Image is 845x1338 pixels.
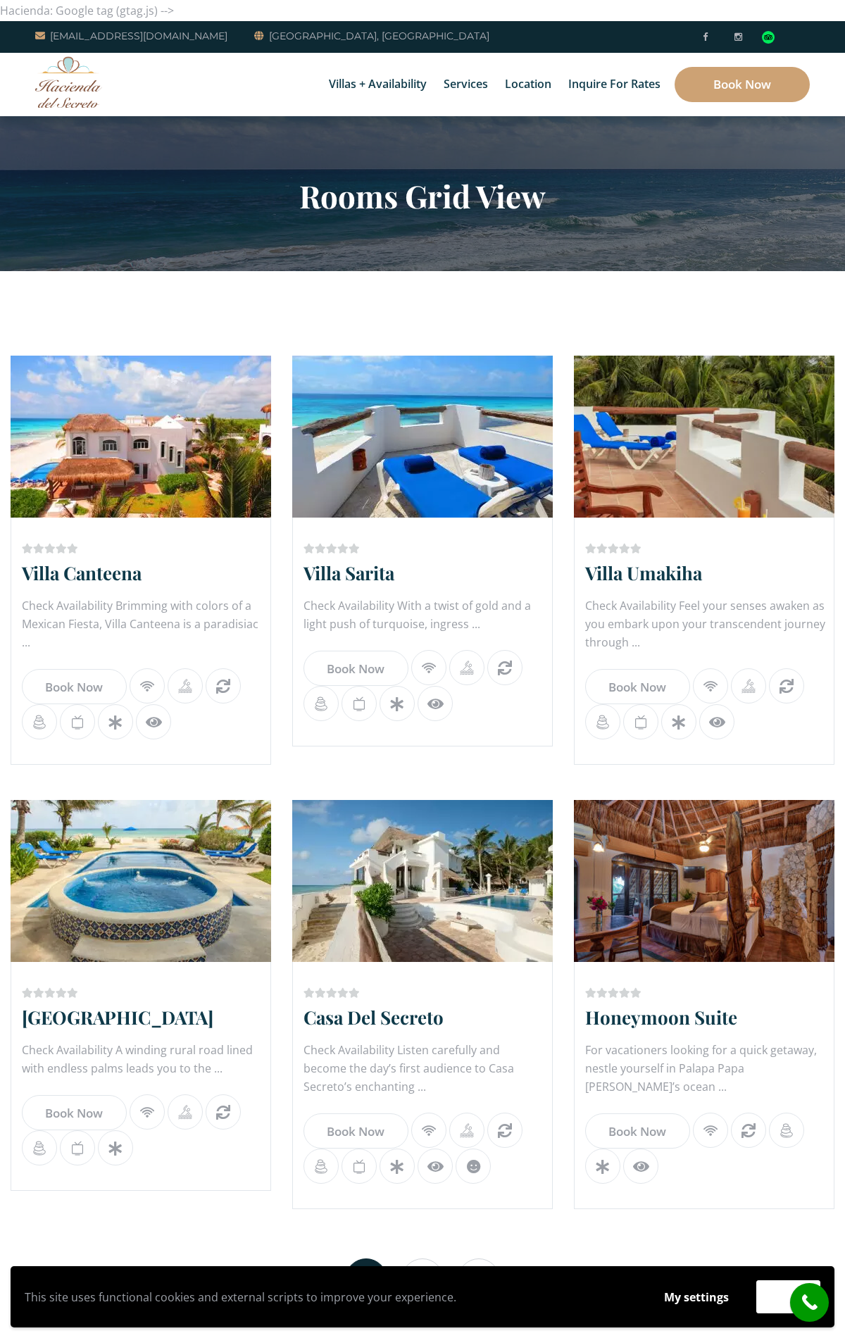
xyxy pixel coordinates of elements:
[22,1095,127,1130] a: Book Now
[25,1287,637,1308] p: This site uses functional cookies and external scripts to improve your experience.
[585,596,827,651] div: Check Availability Feel your senses awaken as you embark upon your transcendent journey through ...
[675,67,810,102] a: Book Now
[401,1258,444,1301] a: 2
[561,53,668,116] a: Inquire for Rates
[22,1041,263,1077] div: Check Availability A winding rural road lined with endless palms leads you to the ...
[756,1280,820,1313] button: Accept
[585,1041,827,1096] div: For vacationers looking for a quick getaway, nestle yourself in Palapa Papa [PERSON_NAME]’s ocean...
[303,1113,408,1149] a: Book Now
[585,1005,737,1030] a: Honeymoon Suite
[254,27,489,44] a: [GEOGRAPHIC_DATA], [GEOGRAPHIC_DATA]
[585,561,702,585] a: Villa Umakiha
[35,27,227,44] a: [EMAIL_ADDRESS][DOMAIN_NAME]
[303,651,408,686] a: Book Now
[303,1005,444,1030] a: Casa Del Secreto
[762,31,775,44] img: Tripadvisor_logomark.svg
[585,1113,690,1149] a: Book Now
[794,1287,825,1318] i: call
[35,56,102,108] img: Awesome Logo
[762,31,775,44] div: Read traveler reviews on Tripadvisor
[345,1258,387,1301] span: 1
[22,669,127,704] a: Book Now
[22,596,263,651] div: Check Availability Brimming with colors of a Mexican Fiesta, Villa Canteena is a paradisiac ...
[585,669,690,704] a: Book Now
[22,561,142,585] a: Villa Canteena
[498,53,558,116] a: Location
[11,177,834,214] h2: Rooms Grid View
[651,1281,742,1313] button: My settings
[303,561,394,585] a: Villa Sarita
[437,53,495,116] a: Services
[22,1005,213,1030] a: [GEOGRAPHIC_DATA]
[303,596,545,633] div: Check Availability With a twist of gold and a light push of turquoise, ingress ...
[322,53,434,116] a: Villas + Availability
[303,1041,545,1096] div: Check Availability Listen carefully and become the day’s first audience to Casa Secreto’s enchant...
[790,1283,829,1322] a: call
